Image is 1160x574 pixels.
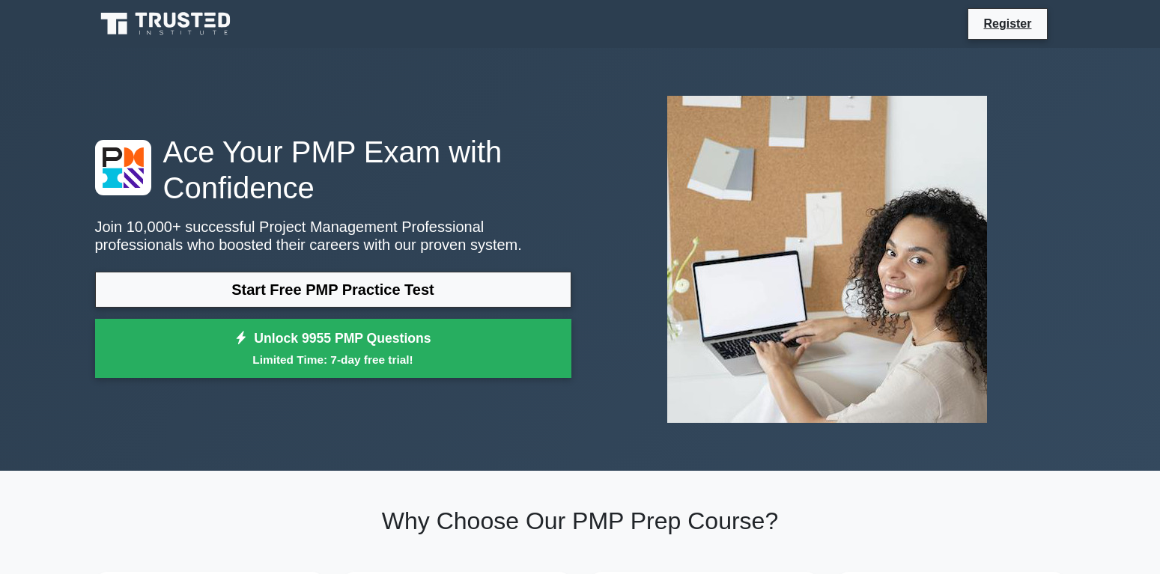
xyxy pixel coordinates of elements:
[95,507,1066,535] h2: Why Choose Our PMP Prep Course?
[95,272,571,308] a: Start Free PMP Practice Test
[114,351,553,368] small: Limited Time: 7-day free trial!
[95,319,571,379] a: Unlock 9955 PMP QuestionsLimited Time: 7-day free trial!
[95,134,571,206] h1: Ace Your PMP Exam with Confidence
[974,14,1040,33] a: Register
[95,218,571,254] p: Join 10,000+ successful Project Management Professional professionals who boosted their careers w...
